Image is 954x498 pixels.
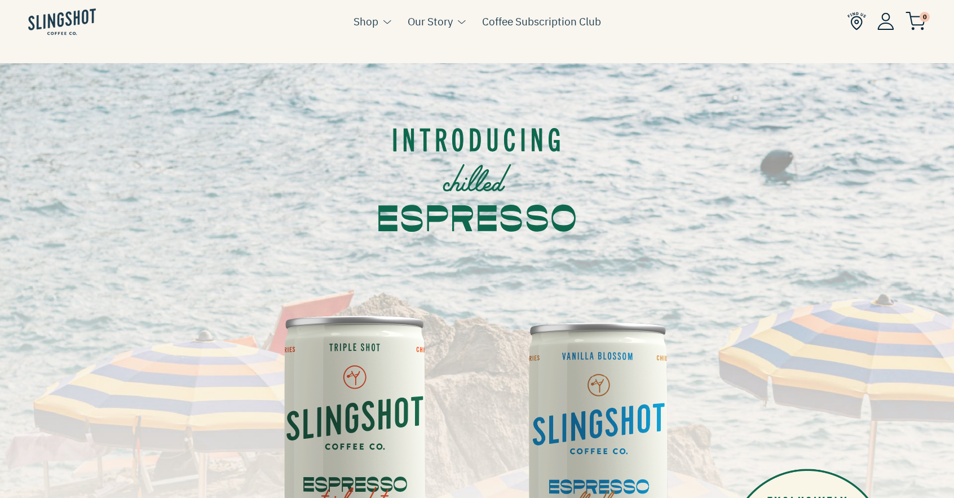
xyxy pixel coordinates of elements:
[378,72,576,274] img: intro.svg__PID:948df2cb-ef34-4dd7-a140-f54439bfbc6a
[482,13,601,30] a: Coffee Subscription Club
[877,12,894,30] img: Account
[408,13,453,30] a: Our Story
[847,12,866,30] img: Find Us
[906,15,926,28] a: 0
[920,12,930,22] span: 0
[354,13,378,30] a: Shop
[906,12,926,30] img: cart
